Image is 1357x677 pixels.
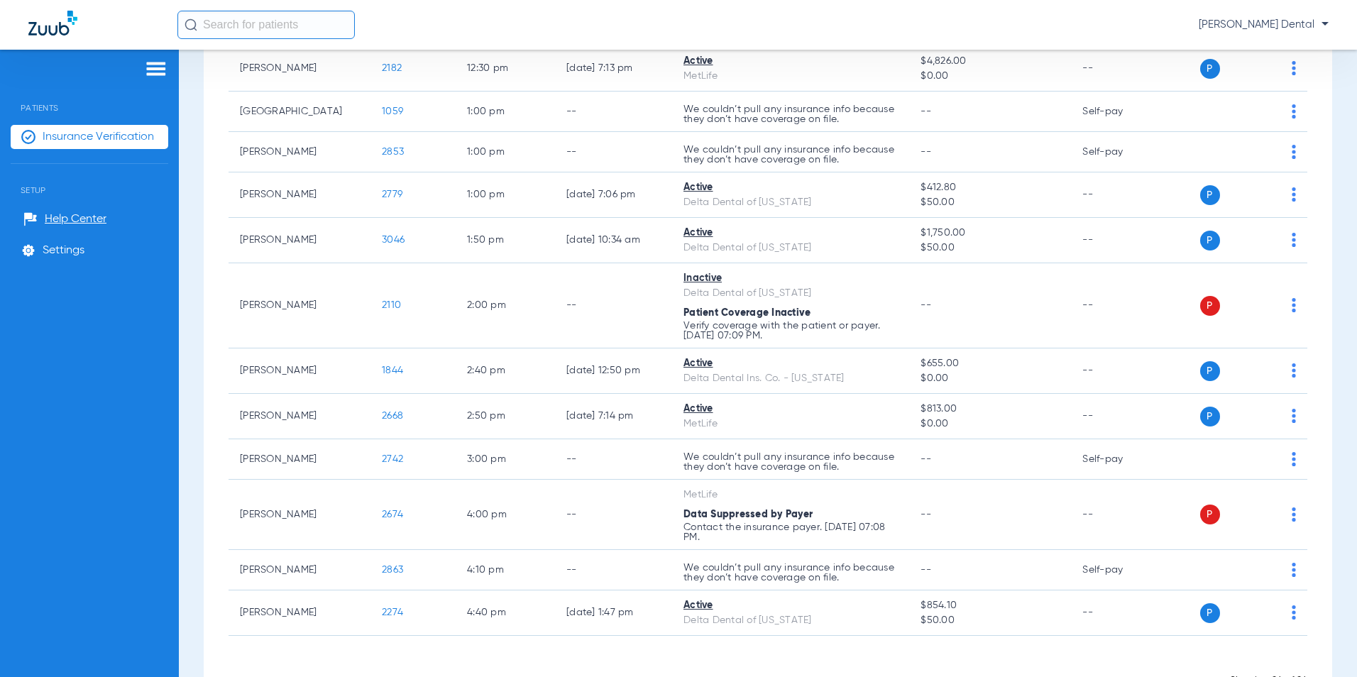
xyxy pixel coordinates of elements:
span: P [1200,361,1220,381]
div: Delta Dental of [US_STATE] [683,286,898,301]
span: 3046 [382,235,405,245]
span: $0.00 [921,69,1060,84]
div: Delta Dental of [US_STATE] [683,241,898,255]
td: 2:50 PM [456,394,555,439]
p: We couldn’t pull any insurance info because they don’t have coverage on file. [683,104,898,124]
img: group-dot-blue.svg [1292,605,1296,620]
td: [DATE] 7:06 PM [555,172,672,218]
td: Self-pay [1071,439,1167,480]
img: Zuub Logo [28,11,77,35]
span: 2182 [382,63,402,73]
td: [DATE] 7:13 PM [555,46,672,92]
td: 2:00 PM [456,263,555,348]
span: P [1200,185,1220,205]
td: [PERSON_NAME] [229,550,370,590]
span: $655.00 [921,356,1060,371]
td: Self-pay [1071,550,1167,590]
span: $854.10 [921,598,1060,613]
span: [PERSON_NAME] Dental [1199,18,1329,32]
td: -- [555,480,672,550]
img: group-dot-blue.svg [1292,298,1296,312]
td: 4:00 PM [456,480,555,550]
p: Contact the insurance payer. [DATE] 07:08 PM. [683,522,898,542]
span: 2674 [382,510,403,519]
span: $1,750.00 [921,226,1060,241]
span: 2668 [382,411,403,421]
span: Setup [11,164,168,195]
div: Active [683,180,898,195]
td: [DATE] 12:50 PM [555,348,672,394]
span: Data Suppressed by Payer [683,510,813,519]
span: P [1200,603,1220,623]
td: -- [1071,263,1167,348]
div: Active [683,402,898,417]
span: P [1200,407,1220,426]
span: Settings [43,243,84,258]
img: group-dot-blue.svg [1292,145,1296,159]
div: MetLife [683,417,898,431]
td: Self-pay [1071,132,1167,172]
td: -- [555,92,672,132]
td: [DATE] 7:14 PM [555,394,672,439]
td: 12:30 PM [456,46,555,92]
td: -- [555,263,672,348]
div: Chat Widget [1286,609,1357,677]
td: [PERSON_NAME] [229,218,370,263]
span: $50.00 [921,613,1060,628]
span: P [1200,505,1220,524]
span: 2863 [382,565,403,575]
td: [PERSON_NAME] [229,480,370,550]
td: -- [555,439,672,480]
span: 1059 [382,106,403,116]
td: [PERSON_NAME] [229,348,370,394]
img: group-dot-blue.svg [1292,104,1296,119]
span: -- [921,454,931,464]
td: [PERSON_NAME] [229,439,370,480]
input: Search for patients [177,11,355,39]
td: Self-pay [1071,92,1167,132]
td: 1:00 PM [456,132,555,172]
td: -- [1071,46,1167,92]
td: 4:10 PM [456,550,555,590]
td: -- [555,132,672,172]
img: group-dot-blue.svg [1292,233,1296,247]
span: -- [921,147,931,157]
div: Delta Dental of [US_STATE] [683,195,898,210]
img: Search Icon [185,18,197,31]
span: $0.00 [921,417,1060,431]
span: -- [921,300,931,310]
td: -- [1071,480,1167,550]
span: -- [921,510,931,519]
td: 1:00 PM [456,172,555,218]
div: Active [683,356,898,371]
div: Delta Dental of [US_STATE] [683,613,898,628]
img: group-dot-blue.svg [1292,507,1296,522]
span: P [1200,231,1220,251]
td: [PERSON_NAME] [229,172,370,218]
td: 4:40 PM [456,590,555,636]
span: 2853 [382,147,404,157]
span: -- [921,106,931,116]
div: Delta Dental Ins. Co. - [US_STATE] [683,371,898,386]
td: [PERSON_NAME] [229,132,370,172]
td: -- [1071,348,1167,394]
div: MetLife [683,488,898,502]
span: $0.00 [921,371,1060,386]
span: P [1200,296,1220,316]
p: Verify coverage with the patient or payer. [DATE] 07:09 PM. [683,321,898,341]
span: Patient Coverage Inactive [683,308,811,318]
td: 1:00 PM [456,92,555,132]
div: Active [683,226,898,241]
span: 2110 [382,300,401,310]
td: [PERSON_NAME] [229,263,370,348]
img: group-dot-blue.svg [1292,563,1296,577]
span: Insurance Verification [43,130,154,144]
td: 2:40 PM [456,348,555,394]
span: -- [921,565,931,575]
span: $813.00 [921,402,1060,417]
td: -- [1071,218,1167,263]
div: Active [683,598,898,613]
div: MetLife [683,69,898,84]
td: [PERSON_NAME] [229,46,370,92]
p: We couldn’t pull any insurance info because they don’t have coverage on file. [683,563,898,583]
